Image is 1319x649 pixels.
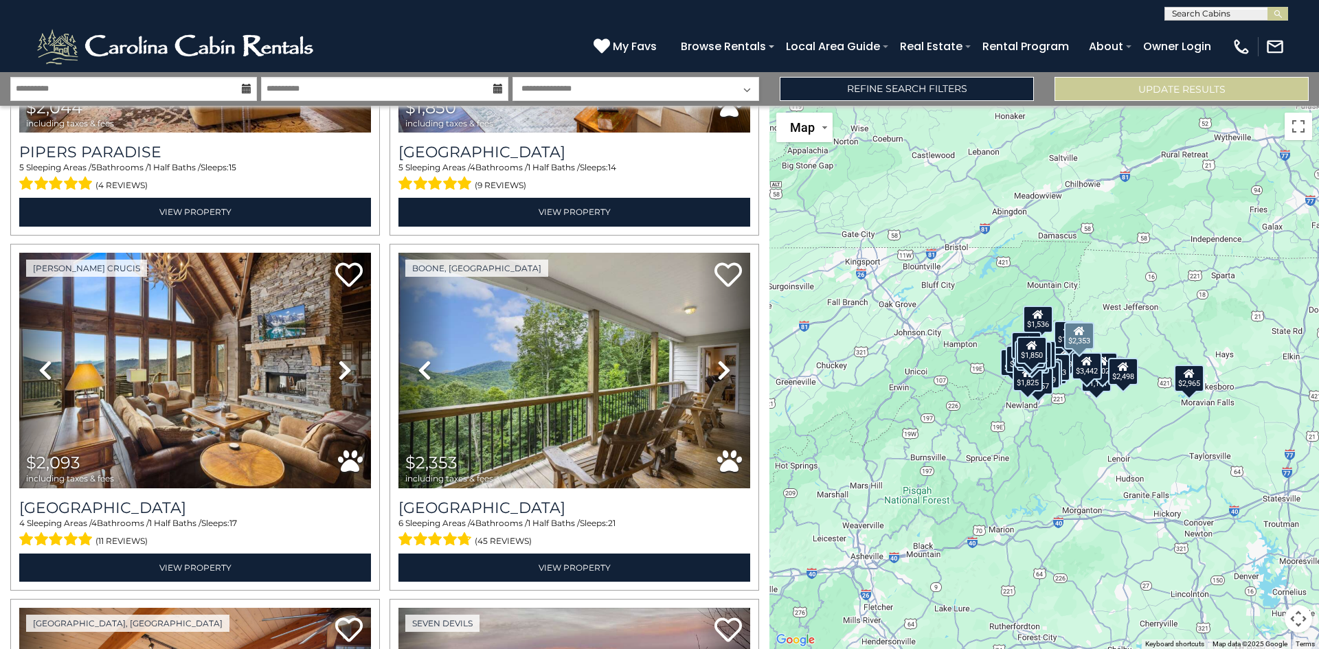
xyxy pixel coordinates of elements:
a: Open this area in Google Maps (opens a new window) [773,631,818,649]
span: 17 [229,518,237,528]
span: 1 Half Baths / [149,518,201,528]
span: (4 reviews) [95,177,148,194]
a: Owner Login [1136,34,1218,58]
div: $1,171 [1081,365,1112,392]
a: Seven Devils [405,615,480,632]
h3: Cucumber Tree Lodge [19,499,371,517]
span: 1 Half Baths / [528,518,580,528]
span: 4 [470,162,475,172]
div: $3,442 [1072,352,1102,380]
a: Add to favorites [335,616,363,646]
span: (11 reviews) [95,532,148,550]
div: $2,557 [1017,343,1047,371]
span: 4 [91,518,97,528]
span: (45 reviews) [475,532,532,550]
a: Rental Program [976,34,1076,58]
a: About [1082,34,1130,58]
img: phone-regular-white.png [1232,37,1251,56]
a: View Property [19,554,371,582]
span: 4 [19,518,25,528]
span: 6 [398,518,403,528]
a: My Favs [594,38,660,56]
div: $1,492 [1000,348,1030,376]
span: Map [790,120,815,135]
div: $2,498 [1108,358,1138,385]
span: 1 Half Baths / [148,162,201,172]
img: mail-regular-white.png [1265,37,1285,56]
button: Keyboard shortcuts [1145,639,1204,649]
a: Pipers Paradise [19,143,371,161]
a: View Property [398,198,750,226]
a: Refine Search Filters [780,77,1034,101]
div: Sleeping Areas / Bathrooms / Sleeps: [398,517,750,550]
div: $1,850 [1017,337,1047,364]
span: $2,044 [26,98,82,117]
a: [GEOGRAPHIC_DATA] [398,143,750,161]
img: White-1-2.png [34,26,319,67]
span: including taxes & fees [405,474,493,483]
span: My Favs [613,38,657,55]
button: Change map style [776,113,833,142]
a: Add to favorites [335,261,363,291]
div: Sleeping Areas / Bathrooms / Sleeps: [19,517,371,550]
span: 5 [91,162,96,172]
div: Sleeping Areas / Bathrooms / Sleeps: [398,161,750,194]
img: Google [773,631,818,649]
span: 5 [398,162,403,172]
a: Browse Rentals [674,34,773,58]
span: $2,353 [405,453,458,472]
span: $1,850 [405,98,456,117]
div: $1,780 [1006,345,1036,373]
div: $2,028 [1087,352,1118,379]
button: Map camera controls [1285,605,1312,633]
a: [GEOGRAPHIC_DATA], [GEOGRAPHIC_DATA] [26,615,229,632]
span: 21 [608,518,616,528]
span: $2,093 [26,453,80,472]
h3: Wildlife Manor [398,499,750,517]
a: View Property [19,198,371,226]
img: thumbnail_166992510.jpeg [398,253,750,488]
span: 1 Half Baths / [528,162,580,172]
span: including taxes & fees [26,119,114,128]
a: View Property [398,554,750,582]
span: (9 reviews) [475,177,526,194]
span: including taxes & fees [405,119,493,128]
div: $2,557 [1023,367,1053,395]
div: $1,544 [1011,332,1041,359]
span: including taxes & fees [26,474,114,483]
span: 4 [470,518,475,528]
span: 5 [19,162,24,172]
img: thumbnail_163270761.jpeg [19,253,371,488]
button: Toggle fullscreen view [1285,113,1312,140]
span: 15 [229,162,236,172]
div: $1,765 [1054,321,1084,348]
div: $2,044 [1015,340,1045,367]
a: [GEOGRAPHIC_DATA] [398,499,750,517]
div: $1,825 [1013,363,1043,391]
a: Real Estate [893,34,969,58]
div: Sleeping Areas / Bathrooms / Sleeps: [19,161,371,194]
span: Map data ©2025 Google [1213,640,1287,648]
span: 14 [608,162,616,172]
a: Terms [1296,640,1315,648]
h3: Beech Mountain Vista [398,143,750,161]
div: $2,965 [1174,364,1204,391]
a: Boone, [GEOGRAPHIC_DATA] [405,260,548,277]
div: $1,536 [1023,305,1053,332]
a: [GEOGRAPHIC_DATA] [19,499,371,517]
a: Local Area Guide [779,34,887,58]
div: $2,353 [1064,321,1094,349]
a: [PERSON_NAME] Crucis [26,260,147,277]
a: Add to favorites [714,616,742,646]
button: Update Results [1055,77,1309,101]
